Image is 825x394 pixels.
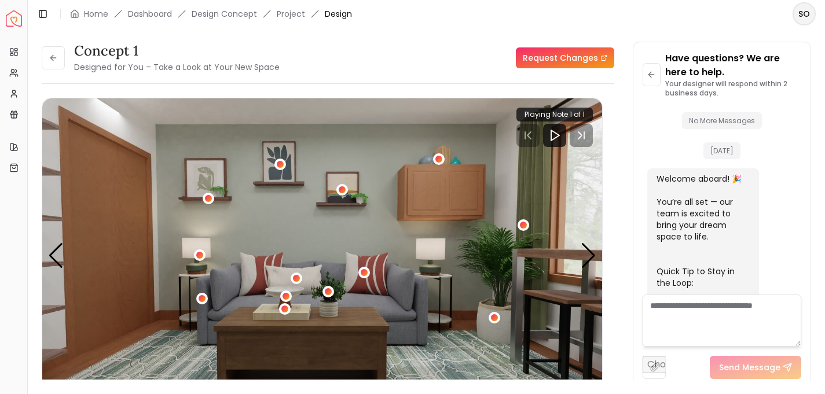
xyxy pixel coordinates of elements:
[48,243,64,268] div: Previous slide
[325,8,352,20] span: Design
[703,142,740,159] span: [DATE]
[548,128,562,142] svg: Play
[74,61,280,73] small: Designed for You – Take a Look at Your New Space
[70,8,352,20] nav: breadcrumb
[682,112,762,129] span: No More Messages
[6,10,22,27] img: Spacejoy Logo
[516,47,614,68] a: Request Changes
[128,8,172,20] a: Dashboard
[794,3,815,24] span: SO
[192,8,257,20] li: Design Concept
[74,42,280,60] h3: concept 1
[277,8,305,20] a: Project
[6,10,22,27] a: Spacejoy
[665,51,801,79] p: Have questions? We are here to help.
[793,2,816,25] button: SO
[516,108,593,121] div: Playing Note 1 of 1
[84,8,108,20] a: Home
[665,79,801,98] p: Your designer will respond within 2 business days.
[581,243,596,268] div: Next slide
